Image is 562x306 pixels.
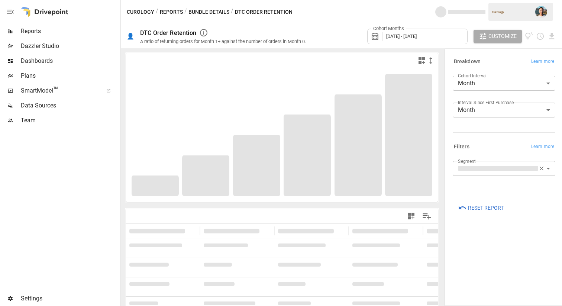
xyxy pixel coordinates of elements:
span: Dazzler Studio [21,42,119,51]
button: Reports [160,7,183,17]
label: Interval Since First Purchase [458,99,514,106]
span: ™ [53,85,58,94]
span: Data Sources [21,101,119,110]
h6: Breakdown [454,58,481,66]
div: Month [453,103,555,117]
span: Customize [488,32,517,41]
div: Month [453,76,555,91]
div: / [231,7,233,17]
div: Curology [492,10,531,14]
button: Sort [335,226,345,236]
button: View documentation [525,30,533,43]
span: Reports [21,27,119,36]
h6: Filters [454,143,469,151]
div: A ratio of returning orders for Month 1+ against the number of orders in Month 0. [140,39,306,44]
div: DTC Order Retention [140,29,196,36]
div: / [184,7,187,17]
span: Plans [21,71,119,80]
span: [DATE] - [DATE] [386,33,417,39]
div: / [156,7,158,17]
span: Dashboards [21,57,119,65]
label: Cohort Months [371,25,406,32]
button: Download report [548,32,556,41]
span: SmartModel [21,86,98,95]
button: Customize [474,30,522,43]
button: Sort [260,226,271,236]
div: 👤 [127,33,134,40]
button: Manage Columns [419,208,435,225]
label: Cohort Interval [458,73,487,79]
button: Curology [127,7,154,17]
span: Team [21,116,119,125]
button: Reset Report [453,201,509,215]
span: Reset Report [468,203,504,213]
span: Settings [21,294,119,303]
span: Learn more [531,143,554,151]
button: Schedule report [536,32,545,41]
button: Sort [409,226,419,236]
span: Learn more [531,58,554,65]
button: Sort [186,226,196,236]
button: Bundle Details [188,7,229,17]
label: Segment [458,158,475,164]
